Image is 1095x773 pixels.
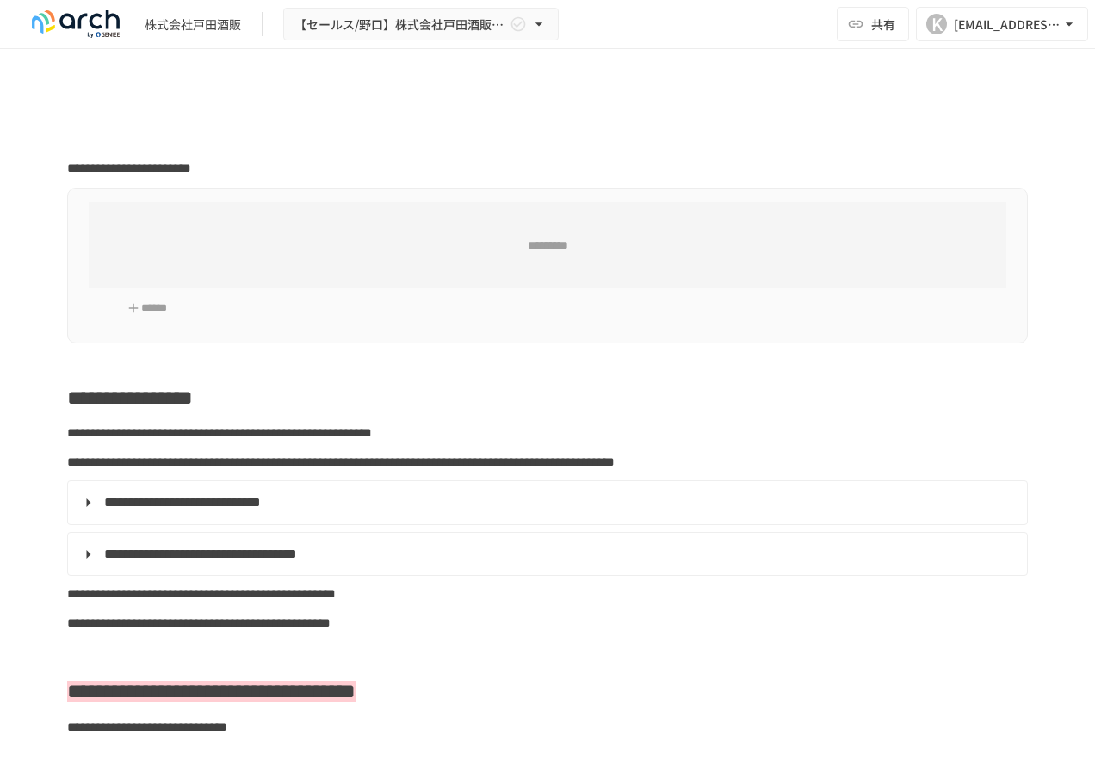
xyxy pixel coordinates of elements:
[294,14,506,35] span: 【セールス/野口】株式会社戸田酒販様_初期設定サポート
[916,7,1088,41] button: K[EMAIL_ADDRESS][DOMAIN_NAME]
[145,15,241,34] div: 株式会社戸田酒販
[954,14,1061,35] div: [EMAIL_ADDRESS][DOMAIN_NAME]
[871,15,895,34] span: 共有
[926,14,947,34] div: K
[283,8,559,41] button: 【セールス/野口】株式会社戸田酒販様_初期設定サポート
[21,10,131,38] img: logo-default@2x-9cf2c760.svg
[837,7,909,41] button: 共有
